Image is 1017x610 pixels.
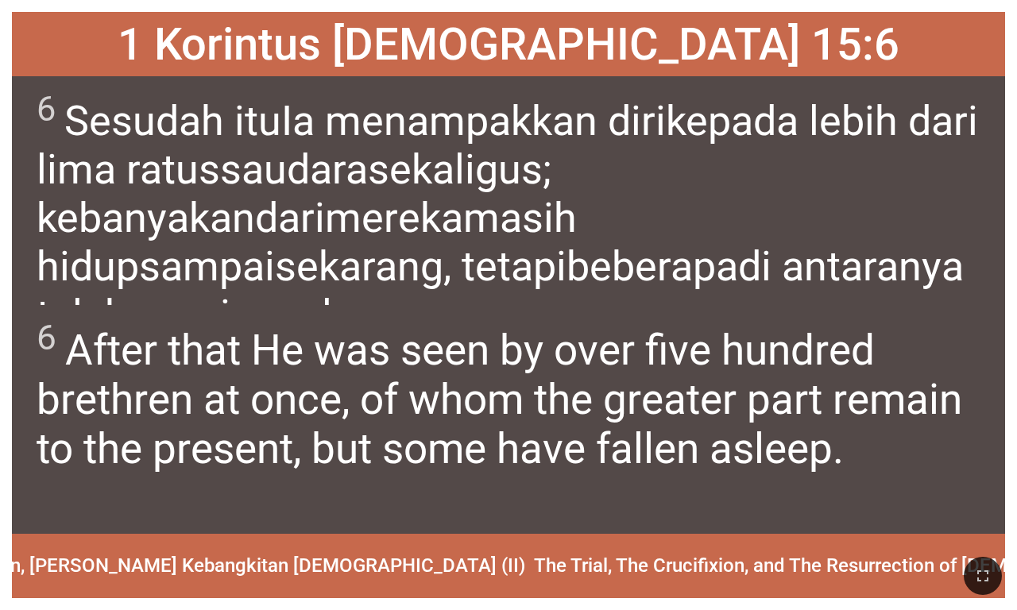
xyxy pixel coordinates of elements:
[37,97,978,339] wg3700: kepada lebih dari lima ratus
[118,18,899,71] span: 1 Korintus [DEMOGRAPHIC_DATA] 15:6
[37,317,981,473] span: After that He was seen by over five hundred brethren at once, of whom the greater part remain to ...
[37,145,964,339] wg80: sekaligus
[37,194,964,339] wg3739: masih hidup
[37,145,964,339] wg4001: saudara
[37,89,981,339] span: Sesudah itu
[37,242,964,339] wg1161: beberapa
[37,242,964,339] wg5100: di antaranya telah meninggal
[37,89,56,129] sup: 6
[37,317,56,358] sup: 6
[37,242,964,339] wg3306: sampai
[37,242,964,339] wg2193: sekarang
[37,145,964,339] wg2178: ; kebanyakan
[37,194,964,339] wg4119: dari
[37,194,964,339] wg1537: mereka
[332,291,343,339] wg2837: .
[37,242,964,339] wg737: , tetapi
[37,97,978,339] wg1899: Ia menampakkan diri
